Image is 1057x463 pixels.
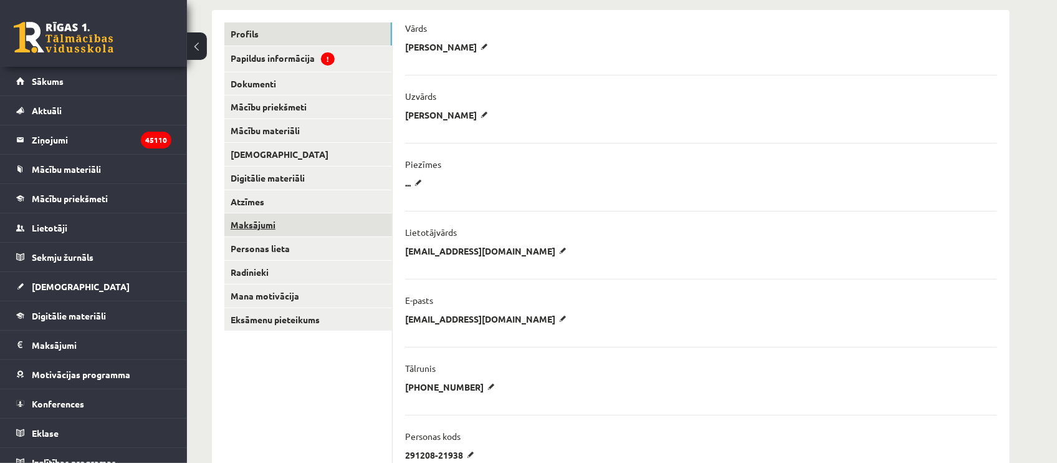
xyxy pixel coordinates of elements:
a: Dokumenti [224,72,392,95]
span: Motivācijas programma [32,369,130,380]
a: Ziņojumi45110 [16,125,171,154]
legend: Ziņojumi [32,125,171,154]
a: Atzīmes [224,190,392,213]
p: E-pasts [405,295,433,306]
a: Digitālie materiāli [16,301,171,330]
i: 45110 [141,132,171,149]
a: Profils [224,22,392,46]
a: Lietotāji [16,213,171,242]
span: Digitālie materiāli [32,310,106,321]
a: Papildus informācija! [224,46,392,72]
a: Digitālie materiāli [224,167,392,190]
p: [PERSON_NAME] [405,41,492,52]
a: Mācību priekšmeti [224,95,392,119]
a: Mācību materiāli [16,155,171,183]
a: Sekmju žurnāls [16,243,171,271]
p: Uzvārds [405,90,436,102]
span: Mācību priekšmeti [32,193,108,204]
a: Maksājumi [224,213,392,236]
span: Eklase [32,427,59,439]
p: Vārds [405,22,427,34]
span: [DEMOGRAPHIC_DATA] [32,281,130,292]
p: Lietotājvārds [405,227,457,238]
legend: Maksājumi [32,331,171,359]
span: Mācību materiāli [32,163,101,175]
span: Sekmju žurnāls [32,251,93,263]
a: Radinieki [224,261,392,284]
p: Tālrunis [405,363,436,374]
a: Mācību materiāli [224,119,392,142]
a: Aktuāli [16,96,171,125]
a: Eksāmenu pieteikums [224,308,392,331]
a: Motivācijas programma [16,360,171,389]
p: [PHONE_NUMBER] [405,381,499,392]
p: [EMAIL_ADDRESS][DOMAIN_NAME] [405,245,571,256]
span: Aktuāli [32,105,62,116]
p: ... [405,177,426,188]
span: Lietotāji [32,222,67,233]
span: ! [321,52,335,66]
a: Mācību priekšmeti [16,184,171,213]
a: Sākums [16,67,171,95]
a: Maksājumi [16,331,171,359]
a: Personas lieta [224,237,392,260]
a: Eklase [16,419,171,447]
p: Piezīmes [405,158,441,170]
a: Rīgas 1. Tālmācības vidusskola [14,22,113,53]
a: [DEMOGRAPHIC_DATA] [16,272,171,301]
a: Konferences [16,389,171,418]
p: [EMAIL_ADDRESS][DOMAIN_NAME] [405,313,571,324]
a: Mana motivācija [224,285,392,308]
p: 291208-21938 [405,449,479,461]
p: [PERSON_NAME] [405,109,492,120]
span: Konferences [32,398,84,409]
span: Sākums [32,76,64,87]
p: Personas kods [405,431,461,442]
a: [DEMOGRAPHIC_DATA] [224,143,392,166]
